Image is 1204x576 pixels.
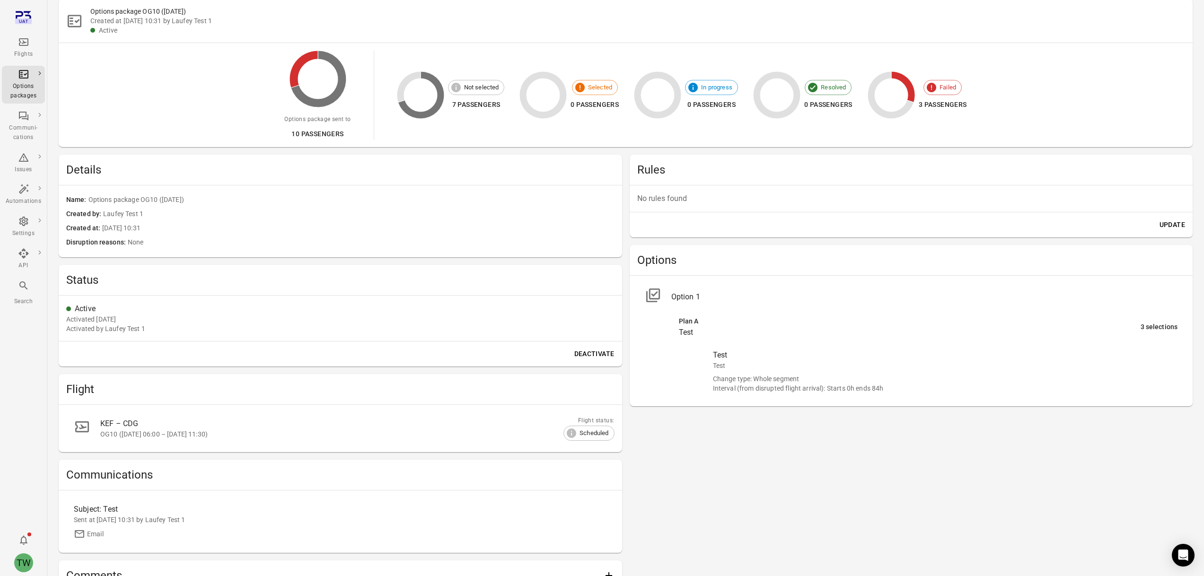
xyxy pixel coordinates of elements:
span: Created by [66,209,103,219]
div: Issues [6,165,41,175]
h2: Rules [637,162,1186,177]
div: Sent at [DATE] 10:31 by Laufey Test 1 [74,515,607,524]
span: Selected [583,83,617,92]
button: Notifications [14,531,33,550]
span: Options package OG10 ([DATE]) [88,195,615,205]
div: Subject: Test [74,504,474,515]
div: 3 selections [1141,322,1178,332]
a: Flights [2,34,45,62]
span: Scheduled [574,428,614,438]
h2: Options [637,253,1186,268]
div: Active [75,303,615,314]
a: Issues [2,149,45,177]
a: Automations [2,181,45,209]
div: 10 passengers [284,128,351,140]
div: 7 passengers [448,99,505,111]
a: Settings [2,213,45,241]
span: Disruption reasons [66,237,128,248]
div: Active [99,26,1185,35]
div: Flights [6,50,41,59]
div: Test [713,349,1178,361]
div: Option 1 [671,291,1178,303]
div: 0 passengers [571,99,619,111]
div: 3 passengers [919,99,967,111]
div: 0 passengers [685,99,738,111]
button: Update [1156,216,1189,234]
span: In progress [696,83,738,92]
div: Change type: Whole segment [713,374,1178,384]
div: Test [679,327,1141,338]
span: Resolved [816,83,851,92]
span: Created at [66,223,102,234]
div: Email [87,529,104,539]
div: API [6,261,41,271]
div: 20 Jun 2025 10:31 [66,314,116,324]
div: Activated by Laufey Test 1 [66,324,145,333]
h2: Flight [66,382,615,397]
div: OG10 ([DATE] 06:00 – [DATE] 11:30) [100,429,592,439]
h2: Options package OG10 ([DATE]) [90,7,1185,16]
div: Test [713,361,1178,370]
div: Options packages [6,82,41,101]
div: Plan A [679,316,1141,327]
div: 0 passengers [804,99,852,111]
h2: Status [66,272,615,288]
div: Search [6,297,41,306]
a: Communi-cations [2,107,45,145]
span: [DATE] 10:31 [102,223,614,234]
div: Automations [6,197,41,206]
button: Tony Wang [10,550,37,576]
div: Open Intercom Messenger [1172,544,1195,567]
span: Laufey Test 1 [103,209,614,219]
a: KEF – CDGOG10 ([DATE] 06:00 – [DATE] 11:30) [66,412,615,445]
p: No rules found [637,193,1186,204]
a: API [2,245,45,273]
div: Created at [DATE] 10:31 by Laufey Test 1 [90,16,1185,26]
span: Failed [934,83,961,92]
h2: Details [66,162,615,177]
div: Interval (from disrupted flight arrival): Starts 0h ends 84h [713,384,1178,393]
div: Flight status: [563,416,614,426]
span: Not selected [459,83,504,92]
button: Deactivate [571,345,618,363]
div: Communi-cations [6,123,41,142]
span: Name [66,195,88,205]
div: KEF – CDG [100,418,592,429]
div: Options package sent to [284,115,351,124]
div: TW [14,553,33,572]
button: Search [2,277,45,309]
h2: Communications [66,467,615,482]
div: Settings [6,229,41,238]
a: Options packages [2,66,45,104]
span: None [128,237,615,248]
a: Subject: TestSent at [DATE] 10:31 by Laufey Test 1Email [66,498,615,545]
